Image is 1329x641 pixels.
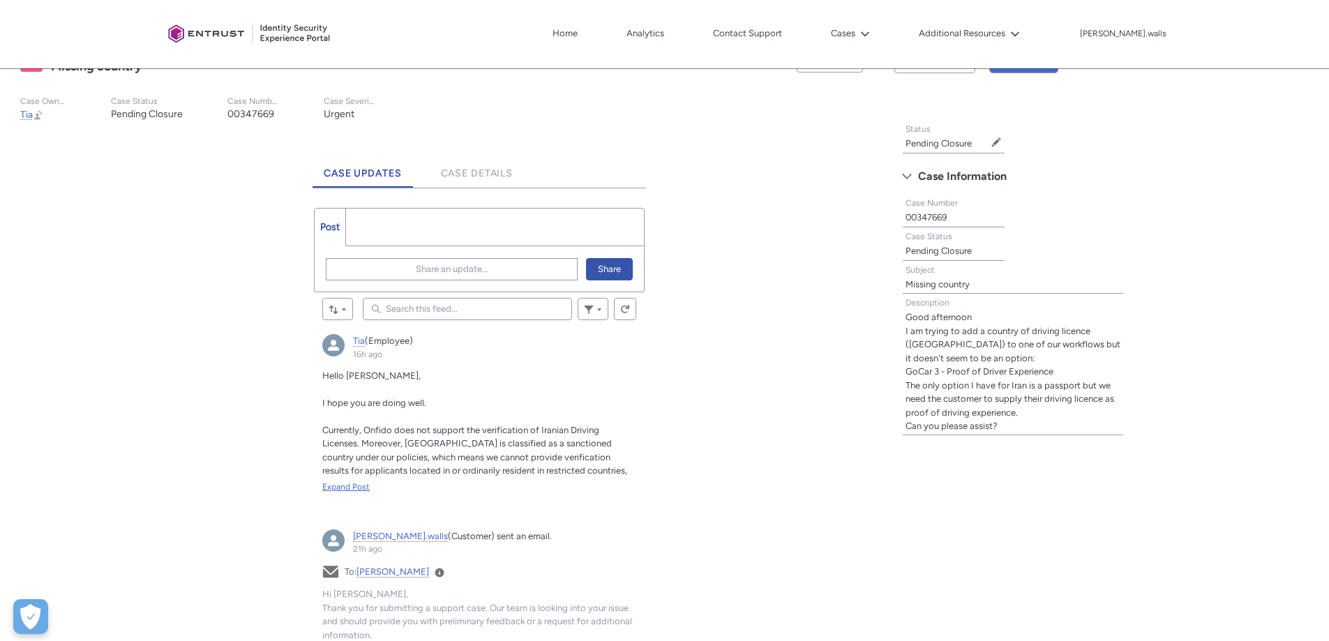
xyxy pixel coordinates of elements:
[906,198,958,208] span: Case Number
[13,599,48,634] button: Open Preferences
[320,221,340,233] span: Post
[915,23,1023,44] button: Additional Resources
[20,96,66,107] p: Case Owner
[111,108,183,120] lightning-formatted-text: Pending Closure
[324,96,375,107] p: Case Severity
[322,398,426,408] span: I hope you are doing well.
[314,208,645,292] div: Chatter Publisher
[1079,26,1167,40] button: User Profile susan.walls
[33,109,44,121] button: Change Owner
[416,259,488,280] span: Share an update...
[353,349,382,359] a: 16h ago
[598,259,621,280] span: Share
[430,149,525,188] a: Case Details
[906,298,949,308] span: Description
[906,212,947,223] lightning-formatted-text: 00347669
[586,258,633,280] button: Share
[313,149,413,188] a: Case Updates
[906,232,952,241] span: Case Status
[322,425,627,490] span: Currently, Onfido does not support the verification of Iranian Driving Licenses. Moreover, [GEOGR...
[918,166,1007,187] span: Case Information
[906,138,972,149] lightning-formatted-text: Pending Closure
[549,23,581,44] a: Home
[906,265,935,275] span: Subject
[906,312,1120,431] lightning-formatted-text: Good afternoon I am trying to add a country of driving licence ([GEOGRAPHIC_DATA]) to one of our ...
[322,529,345,552] img: susan.walls
[895,165,1131,188] button: Case Information
[709,23,786,44] a: Contact Support
[322,334,345,356] img: External User - Tia (null)
[227,96,279,107] p: Case Number
[322,481,636,493] a: Expand Post
[441,167,513,179] span: Case Details
[315,209,346,246] a: Post
[314,326,645,513] article: Tia, 16h ago
[51,59,142,74] lightning-formatted-text: Missing country
[623,23,668,44] a: Analytics, opens in new tab
[353,335,365,347] a: Tia
[353,544,382,554] a: 21h ago
[363,298,572,320] input: Search this feed...
[324,167,402,179] span: Case Updates
[906,246,972,256] lightning-formatted-text: Pending Closure
[322,370,421,381] span: Hello [PERSON_NAME],
[906,279,970,289] lightning-formatted-text: Missing country
[827,23,873,44] button: Cases
[435,567,444,577] a: View Details
[322,334,345,356] div: Tia
[991,137,1002,148] button: Edit Status
[326,258,578,280] button: Share an update...
[111,96,183,107] p: Case Status
[356,566,429,578] a: [PERSON_NAME]
[324,108,354,120] lightning-formatted-text: Urgent
[448,531,552,541] span: (Customer) sent an email.
[345,566,429,578] span: To:
[13,599,48,634] div: Cookie Preferences
[353,531,448,542] a: [PERSON_NAME].walls
[20,109,33,121] span: Tia
[227,108,274,120] lightning-formatted-text: 00347669
[906,124,931,134] span: Status
[614,298,636,320] button: Refresh this feed
[365,335,413,346] span: (Employee)
[1080,29,1166,39] p: [PERSON_NAME].walls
